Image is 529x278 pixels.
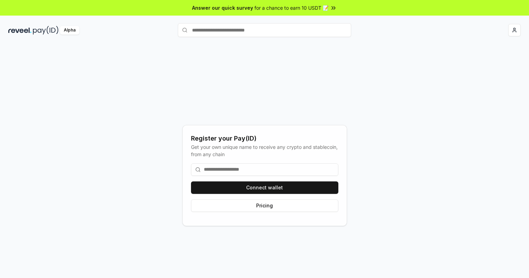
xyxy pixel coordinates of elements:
div: Register your Pay(ID) [191,134,338,143]
div: Get your own unique name to receive any crypto and stablecoin, from any chain [191,143,338,158]
span: Answer our quick survey [192,4,253,11]
div: Alpha [60,26,79,35]
span: for a chance to earn 10 USDT 📝 [254,4,329,11]
button: Connect wallet [191,181,338,194]
img: reveel_dark [8,26,32,35]
img: pay_id [33,26,59,35]
button: Pricing [191,199,338,212]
